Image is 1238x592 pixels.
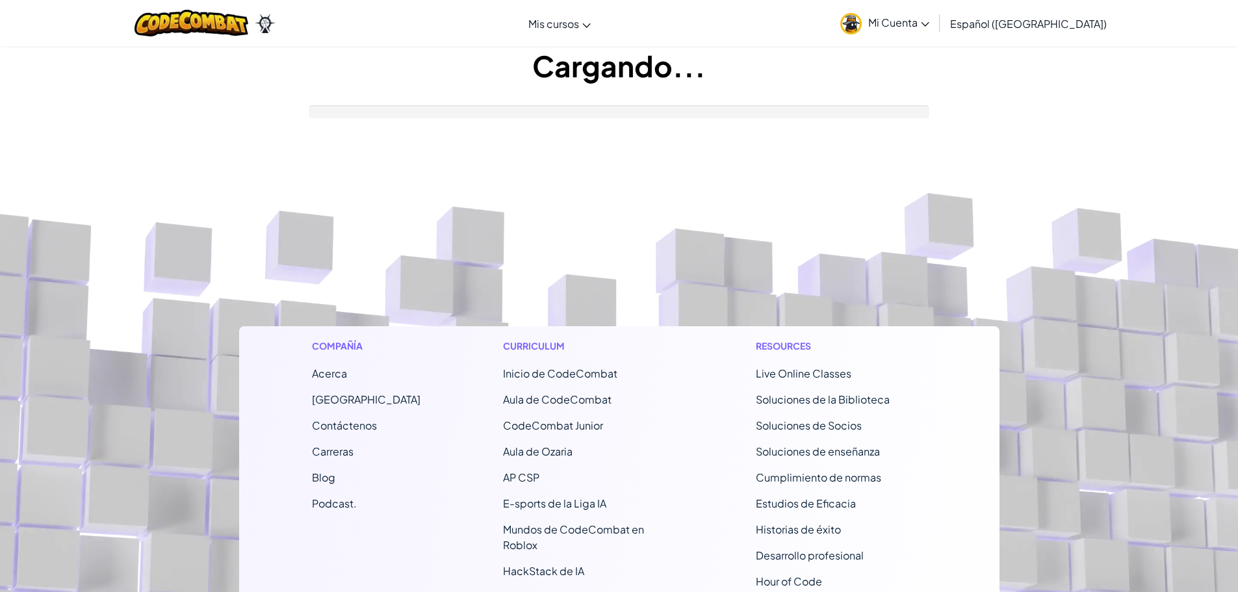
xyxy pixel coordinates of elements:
span: Contáctenos [312,418,377,432]
a: Acerca [312,367,347,380]
a: Hour of Code [756,574,822,588]
a: Estudios de Eficacia [756,496,856,510]
a: Mis cursos [522,6,597,41]
a: Aula de Ozaria [503,444,573,458]
h1: Resources [756,339,927,353]
a: Soluciones de Socios [756,418,862,432]
a: Aula de CodeCombat [503,393,612,406]
span: Mis cursos [528,17,579,31]
a: Español ([GEOGRAPHIC_DATA]) [944,6,1113,41]
img: Ozaria [255,14,276,33]
img: avatar [840,13,862,34]
a: Blog [312,470,335,484]
a: Soluciones de enseñanza [756,444,880,458]
a: Live Online Classes [756,367,851,380]
a: Desarrollo profesional [756,548,864,562]
span: Inicio de CodeCombat [503,367,617,380]
a: Carreras [312,444,354,458]
h1: Compañía [312,339,420,353]
a: Mundos de CodeCombat en Roblox [503,522,644,552]
a: CodeCombat Junior [503,418,603,432]
a: E-sports de la Liga IA [503,496,606,510]
span: Mi Cuenta [868,16,929,29]
a: AP CSP [503,470,539,484]
a: Soluciones de la Biblioteca [756,393,890,406]
a: Mi Cuenta [834,3,936,44]
a: Historias de éxito [756,522,841,536]
a: Cumplimiento de normas [756,470,881,484]
a: Podcast. [312,496,357,510]
a: [GEOGRAPHIC_DATA] [312,393,420,406]
h1: Curriculum [503,339,674,353]
a: HackStack de IA [503,564,584,578]
span: Español ([GEOGRAPHIC_DATA]) [950,17,1107,31]
img: CodeCombat logo [135,10,248,36]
